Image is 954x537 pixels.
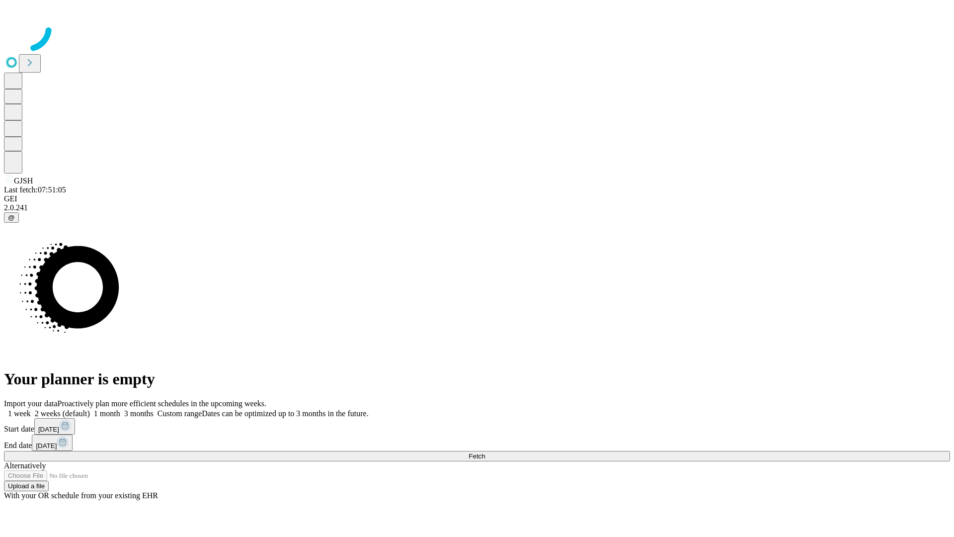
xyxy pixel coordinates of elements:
[32,435,73,451] button: [DATE]
[124,409,154,418] span: 3 months
[4,212,19,223] button: @
[4,461,46,470] span: Alternatively
[469,452,485,460] span: Fetch
[94,409,120,418] span: 1 month
[4,491,158,500] span: With your OR schedule from your existing EHR
[4,185,66,194] span: Last fetch: 07:51:05
[4,399,58,408] span: Import your data
[38,426,59,433] span: [DATE]
[8,214,15,221] span: @
[35,409,90,418] span: 2 weeks (default)
[4,435,950,451] div: End date
[58,399,266,408] span: Proactively plan more efficient schedules in the upcoming weeks.
[34,418,75,435] button: [DATE]
[158,409,202,418] span: Custom range
[4,451,950,461] button: Fetch
[4,481,49,491] button: Upload a file
[4,418,950,435] div: Start date
[4,194,950,203] div: GEI
[4,370,950,388] h1: Your planner is empty
[14,177,33,185] span: GJSH
[202,409,368,418] span: Dates can be optimized up to 3 months in the future.
[36,442,57,449] span: [DATE]
[8,409,31,418] span: 1 week
[4,203,950,212] div: 2.0.241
